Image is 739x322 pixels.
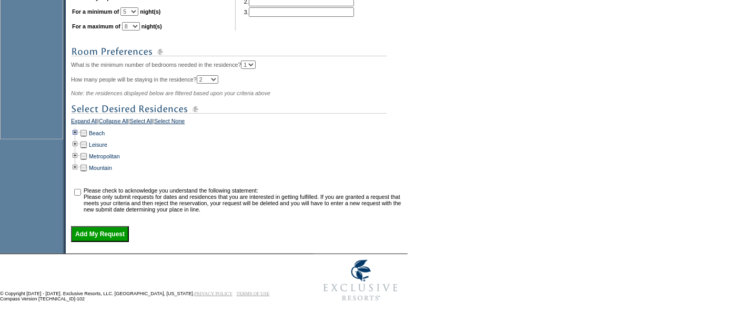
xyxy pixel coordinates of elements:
input: Add My Request [71,226,129,242]
td: 3. [244,7,354,17]
b: For a maximum of [72,23,120,29]
span: Note: the residences displayed below are filtered based upon your criteria above [71,90,270,96]
a: Leisure [89,142,107,148]
b: night(s) [140,8,160,15]
a: Collapse All [99,118,128,127]
img: subTtlRoomPreferences.gif [71,45,387,58]
b: For a minimum of [72,8,119,15]
a: Mountain [89,165,112,171]
b: night(s) [141,23,162,29]
a: Metropolitan [89,153,120,159]
td: Please check to acknowledge you understand the following statement: Please only submit requests f... [84,187,404,213]
img: Exclusive Resorts [313,254,408,307]
a: PRIVACY POLICY [194,291,232,296]
a: Select All [130,118,153,127]
a: TERMS OF USE [237,291,270,296]
a: Expand All [71,118,97,127]
div: | | | [71,118,405,127]
a: Select None [154,118,185,127]
a: Beach [89,130,105,136]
